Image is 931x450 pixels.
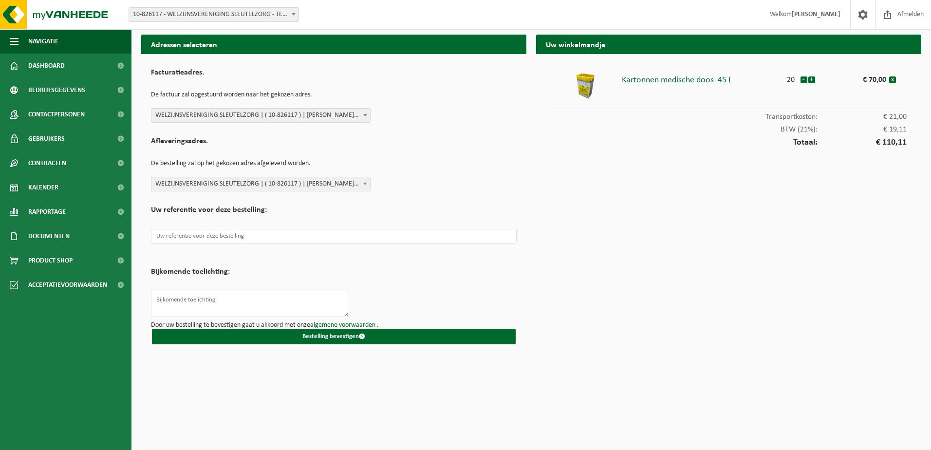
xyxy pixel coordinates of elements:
[546,108,912,121] div: Transportkosten:
[572,71,601,100] img: 01-000447
[28,78,85,102] span: Bedrijfsgegevens
[151,108,371,123] span: WELZIJNSVERENIGING SLEUTELZORG | ( 10-826117 ) | CLEMENT D'HOOGHELAAN 8, 9140 TEMSE | 0736.364.909
[818,126,907,133] span: € 19,11
[28,175,58,200] span: Kalender
[28,127,65,151] span: Gebruikers
[808,76,815,83] button: +
[28,248,73,273] span: Product Shop
[782,71,800,84] div: 20
[818,113,907,121] span: € 21,00
[129,7,299,22] span: 10-826117 - WELZIJNSVERENIGING SLEUTELZORG - TEMSE
[151,177,370,191] span: WELZIJNSVERENIGING SLEUTELZORG | ( 10-826117 ) | CLEMENT D'HOOGHELAAN 8, 9140 TEMSE | 0736.364.909
[28,102,85,127] span: Contactpersonen
[889,76,896,83] button: x
[151,87,517,103] p: De factuur zal opgestuurd worden naar het gekozen adres.
[141,35,526,54] h2: Adressen selecteren
[28,273,107,297] span: Acceptatievoorwaarden
[151,137,517,150] h2: Afleveringsadres.
[546,133,912,147] div: Totaal:
[28,200,66,224] span: Rapportage
[151,322,517,329] p: Door uw bestelling te bevestigen gaat u akkoord met onze
[129,8,298,21] span: 10-826117 - WELZIJNSVERENIGING SLEUTELZORG - TEMSE
[28,54,65,78] span: Dashboard
[836,71,889,84] div: € 70,00
[151,155,517,172] p: De bestelling zal op het gekozen adres afgeleverd worden.
[622,71,782,85] div: Kartonnen medische doos 45 L
[151,109,370,122] span: WELZIJNSVERENIGING SLEUTELZORG | ( 10-826117 ) | CLEMENT D'HOOGHELAAN 8, 9140 TEMSE | 0736.364.909
[152,329,516,344] button: Bestelling bevestigen
[28,224,70,248] span: Documenten
[801,76,807,83] button: -
[28,151,66,175] span: Contracten
[28,29,58,54] span: Navigatie
[792,11,840,18] strong: [PERSON_NAME]
[536,35,921,54] h2: Uw winkelmandje
[818,138,907,147] span: € 110,11
[546,121,912,133] div: BTW (21%):
[151,268,230,281] h2: Bijkomende toelichting:
[151,206,517,219] h2: Uw referentie voor deze bestelling:
[151,69,517,82] h2: Facturatieadres.
[151,229,517,244] input: Uw referentie voor deze bestelling
[310,321,379,329] a: algemene voorwaarden .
